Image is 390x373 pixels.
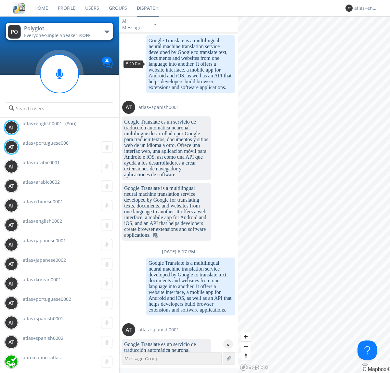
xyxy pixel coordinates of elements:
img: 373638.png [5,277,18,290]
img: 373638.png [345,5,353,12]
span: atlas+spanish0001 [138,104,179,111]
span: atlas+spanish0001 [23,315,63,322]
span: This is a translated message [153,232,158,238]
span: atlas+spanish0002 [23,335,63,341]
img: 373638.png [5,336,18,349]
img: translated-message [153,233,158,238]
img: 373638.png [8,25,21,39]
span: atlas+english0001 [23,120,62,127]
a: Mapbox logo [240,364,268,371]
span: atlas+portuguese0001 [23,140,71,146]
img: 373638.png [122,323,135,336]
input: Search users [6,102,113,114]
div: ^ [223,339,233,349]
img: 373638.png [5,219,18,232]
img: Translation enabled [102,57,113,68]
button: Zoom out [241,341,251,351]
dc-p: Google Translate es un servicio de traducción automática neuronal multilingüe desarrollado por Go... [124,119,208,178]
img: 373638.png [5,140,18,153]
img: 373638.png [5,160,18,173]
img: 373638.png [5,121,18,134]
div: [DATE] 6:17 PM [119,248,238,255]
div: All Messages [122,18,148,31]
button: Toggle attribution [362,364,368,366]
div: Everyone · [24,32,97,39]
iframe: Toggle Customer Support [357,340,377,360]
div: (You) [65,120,76,127]
img: 373638.png [5,180,18,193]
span: atlas+chinese0001 [23,198,63,205]
button: Zoom in [241,332,251,341]
span: atlas+english0002 [23,218,62,224]
dc-p: Google Translate is a multilingual neural machine translation service developed by Google for tra... [124,185,208,238]
span: Single Speaker is [45,32,90,38]
span: atlas+japanese0001 [23,237,66,244]
span: atlas+arabic0002 [23,179,60,185]
span: atlas+arabic0001 [23,159,60,166]
img: d2d01cd9b4174d08988066c6d424eccd [5,355,18,368]
span: atlas+korean0001 [23,276,61,283]
img: cddb5a64eb264b2086981ab96f4c1ba7 [13,2,25,14]
dc-p: Google Translate is a multilingual neural machine translation service developed by Google to tran... [149,260,233,313]
span: automation+atlas [23,354,61,361]
img: 373638.png [5,316,18,329]
dc-p: Google Translate is a multilingual neural machine translation service developed by Google to tran... [149,38,233,90]
div: atlas+english0001 [354,5,379,11]
span: atlas+spanish0001 [138,326,179,333]
img: 373638.png [5,199,18,212]
img: 373638.png [122,101,135,114]
div: Polyglot [24,25,97,32]
span: OFF [82,32,90,38]
img: caret-down-sm.svg [154,24,157,25]
img: 373638.png [5,297,18,310]
a: Mapbox [362,366,386,372]
img: 373638.png [5,258,18,271]
button: PolyglotEveryone·Single Speaker isOFF [6,23,113,40]
span: 5:20 PM [126,62,141,66]
button: Reset bearing to north [241,351,251,360]
span: atlas+portuguese0002 [23,296,71,302]
img: 373638.png [5,238,18,251]
span: atlas+japanese0002 [23,257,66,263]
span: Zoom out [241,342,251,351]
